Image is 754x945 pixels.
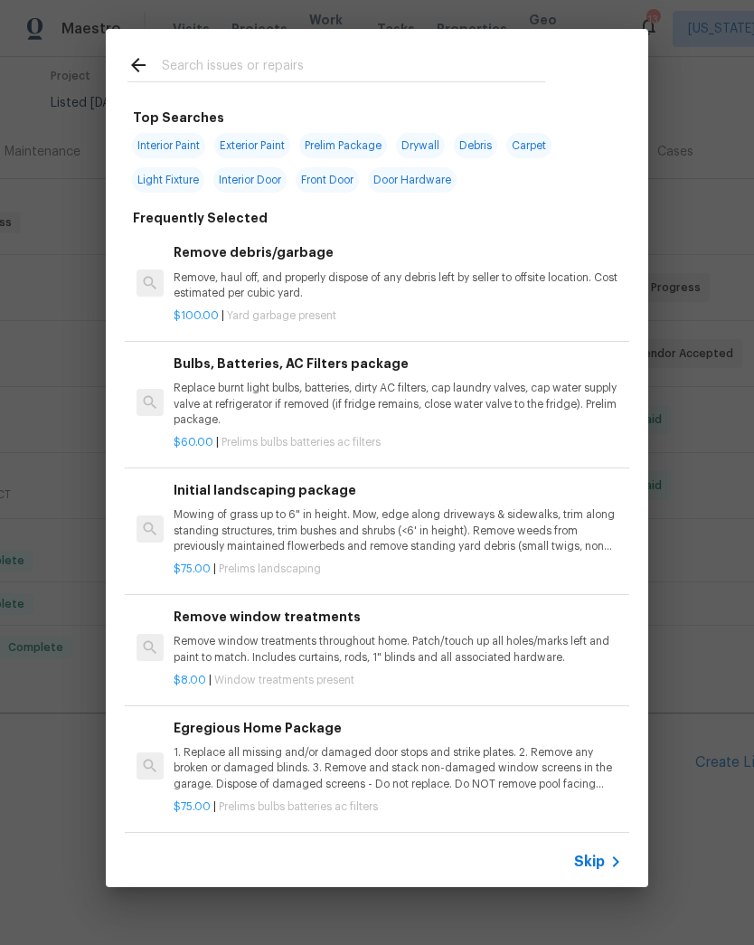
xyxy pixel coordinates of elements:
[214,675,354,685] span: Window treatments present
[174,310,219,321] span: $100.00
[174,480,622,500] h6: Initial landscaping package
[162,54,545,81] input: Search issues or repairs
[296,167,359,193] span: Front Door
[396,133,445,158] span: Drywall
[506,133,551,158] span: Carpet
[213,167,287,193] span: Interior Door
[174,562,622,577] p: |
[219,563,321,574] span: Prelims landscaping
[174,673,622,688] p: |
[133,208,268,228] h6: Frequently Selected
[227,310,336,321] span: Yard garbage present
[174,745,622,791] p: 1. Replace all missing and/or damaged door stops and strike plates. 2. Remove any broken or damag...
[299,133,387,158] span: Prelim Package
[174,607,622,627] h6: Remove window treatments
[174,242,622,262] h6: Remove debris/garbage
[174,718,622,738] h6: Egregious Home Package
[219,801,378,812] span: Prelims bulbs batteries ac filters
[454,133,497,158] span: Debris
[214,133,290,158] span: Exterior Paint
[174,435,622,450] p: |
[174,801,211,812] span: $75.00
[174,308,622,324] p: |
[174,507,622,553] p: Mowing of grass up to 6" in height. Mow, edge along driveways & sidewalks, trim along standing st...
[132,133,205,158] span: Interior Paint
[174,799,622,815] p: |
[221,437,381,448] span: Prelims bulbs batteries ac filters
[574,853,605,871] span: Skip
[174,634,622,665] p: Remove window treatments throughout home. Patch/touch up all holes/marks left and paint to match....
[368,167,457,193] span: Door Hardware
[174,437,213,448] span: $60.00
[133,108,224,128] h6: Top Searches
[174,354,622,373] h6: Bulbs, Batteries, AC Filters package
[174,381,622,427] p: Replace burnt light bulbs, batteries, dirty AC filters, cap laundry valves, cap water supply valv...
[132,167,204,193] span: Light Fixture
[174,270,622,301] p: Remove, haul off, and properly dispose of any debris left by seller to offsite location. Cost est...
[174,563,211,574] span: $75.00
[174,675,206,685] span: $8.00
